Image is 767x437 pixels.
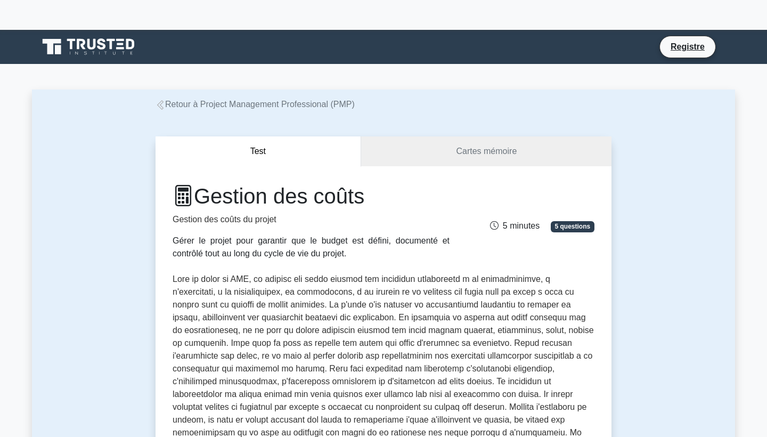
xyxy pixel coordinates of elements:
font: Retour à Project Management Professional (PMP) [165,100,355,109]
a: Registre [664,40,711,53]
font: 5 questions [554,223,590,230]
font: Gérer le projet pour garantir que le budget est défini, documenté et contrôlé tout au long du cyc... [173,236,450,258]
font: Cartes mémoire [456,147,517,156]
font: Test [250,147,266,156]
font: Registre [671,42,705,51]
a: Retour à Project Management Professional (PMP) [156,100,355,109]
font: Gestion des coûts du projet [173,215,276,224]
font: Gestion des coûts [194,184,364,208]
font: 5 minutes [503,221,540,230]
